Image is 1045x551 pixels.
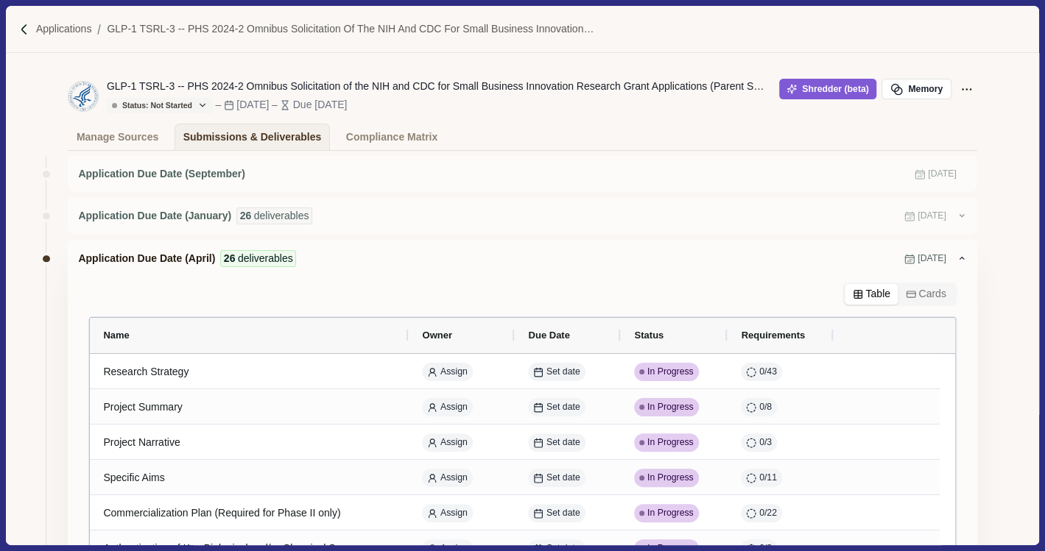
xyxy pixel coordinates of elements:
[440,401,468,414] span: Assign
[103,499,395,527] div: Commercialization Plan (Required for Phase II only)
[103,428,395,457] div: Project Narrative
[528,433,585,452] button: Set date
[647,507,694,520] span: In Progress
[759,366,777,379] span: 0 / 43
[240,208,252,224] span: 26
[898,284,954,305] button: Cards
[528,469,585,487] button: Set date
[422,363,472,381] button: Assign
[103,463,395,492] div: Specific Aims
[546,366,580,379] span: Set date
[422,330,451,341] span: Owner
[346,124,437,150] div: Compliance Matrix
[647,472,694,485] span: In Progress
[215,97,221,113] div: –
[759,436,772,449] span: 0 / 3
[254,208,309,224] span: deliverables
[272,97,278,113] div: –
[779,79,877,99] button: Shredder (beta)
[440,436,468,449] span: Assign
[440,366,468,379] span: Assign
[112,101,192,110] div: Status: Not Started
[103,330,129,341] span: Name
[647,401,694,414] span: In Progress
[546,436,580,449] span: Set date
[78,251,215,266] span: Application Due Date (April)
[91,23,107,36] img: Forward slash icon
[422,469,472,487] button: Assign
[528,363,585,381] button: Set date
[546,401,580,414] span: Set date
[107,21,630,37] a: GLP-1 TSRL-3 -- PHS 2024-2 Omnibus Solicitation of the NIH and CDC for Small Business Innovation ...
[103,393,395,422] div: Project Summary
[882,79,951,99] button: Memory
[238,251,293,266] span: deliverables
[647,436,694,449] span: In Progress
[68,124,166,150] a: Manage Sources
[293,97,348,113] div: Due [DATE]
[183,124,322,150] div: Submissions & Deliverables
[759,472,777,485] span: 0 / 11
[175,124,330,150] a: Submissions & Deliverables
[107,98,213,113] button: Status: Not Started
[422,398,472,416] button: Assign
[440,507,468,520] span: Assign
[422,504,472,522] button: Assign
[741,330,805,341] span: Requirements
[78,208,231,224] span: Application Due Date (January)
[77,124,158,150] div: Manage Sources
[647,366,694,379] span: In Progress
[18,23,31,36] img: Forward slash icon
[918,210,946,223] span: [DATE]
[528,330,569,341] span: Due Date
[528,504,585,522] button: Set date
[546,472,580,485] span: Set date
[224,251,236,266] span: 26
[634,330,664,341] span: Status
[759,507,777,520] span: 0 / 22
[422,433,472,452] button: Assign
[103,358,395,386] div: Research Strategy
[957,79,977,99] button: Application Actions
[845,284,898,305] button: Table
[337,124,446,150] a: Compliance Matrix
[68,82,98,111] img: HHS.png
[759,401,772,414] span: 0 / 8
[528,398,585,416] button: Set date
[918,252,946,266] span: [DATE]
[546,507,580,520] span: Set date
[107,79,770,94] div: GLP-1 TSRL-3 -- PHS 2024-2 Omnibus Solicitation of the NIH and CDC for Small Business Innovation ...
[78,166,244,182] span: Application Due Date (September)
[36,21,92,37] a: Applications
[928,168,957,181] span: [DATE]
[236,97,269,113] div: [DATE]
[440,472,468,485] span: Assign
